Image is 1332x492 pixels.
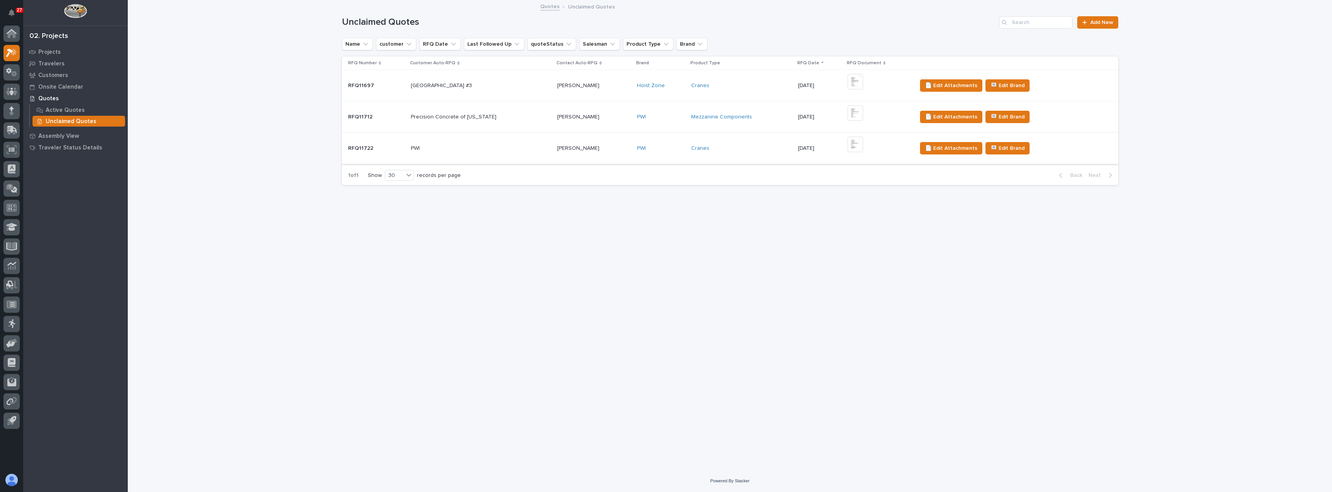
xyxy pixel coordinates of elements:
button: RFQ Date [419,38,461,50]
a: PWI [637,145,646,152]
p: Show [368,172,382,179]
span: Back [1066,172,1082,179]
span: Add New [1090,20,1113,25]
button: 🪧 Edit Brand [985,111,1030,123]
p: RFQ Document [847,59,881,67]
button: Name [342,38,373,50]
tr: RFQ11697RFQ11697 [GEOGRAPHIC_DATA] #3[GEOGRAPHIC_DATA] #3 [PERSON_NAME][PERSON_NAME] Hoist Zone C... [342,70,1118,101]
button: 📄 Edit Attachments [920,111,982,123]
img: Workspace Logo [64,4,87,18]
div: 02. Projects [29,32,68,41]
a: Quotes [23,93,128,104]
p: Travelers [38,60,65,67]
span: 📄 Edit Attachments [925,81,977,90]
p: RFQ11697 [348,81,376,89]
p: Quotes [38,95,59,102]
button: Back [1053,172,1085,179]
a: Cranes [691,145,709,152]
span: Next [1088,172,1105,179]
button: 🪧 Edit Brand [985,79,1030,92]
p: [PERSON_NAME] [557,144,601,152]
button: Brand [676,38,707,50]
a: Quotes [540,2,560,10]
tr: RFQ11712RFQ11712 Precision Concrete of [US_STATE]Precision Concrete of [US_STATE] [PERSON_NAME][P... [342,101,1118,133]
a: Unclaimed Quotes [30,116,128,127]
p: Assembly View [38,133,79,140]
p: RFQ Number [348,59,377,67]
input: Search [999,16,1073,29]
p: [PERSON_NAME] [557,112,601,120]
p: Active Quotes [46,107,85,114]
p: Contact Auto-RFQ [556,59,597,67]
p: Unclaimed Quotes [568,2,615,10]
p: RFQ11712 [348,112,374,120]
span: 🪧 Edit Brand [990,144,1025,153]
a: Customers [23,69,128,81]
a: Projects [23,46,128,58]
p: Brand [636,59,649,67]
button: 📄 Edit Attachments [920,142,982,154]
p: records per page [417,172,461,179]
a: Mezzanine Components [691,114,752,120]
p: RFQ Date [797,59,819,67]
button: 🪧 Edit Brand [985,142,1030,154]
a: Add New [1077,16,1118,29]
a: Active Quotes [30,105,128,115]
a: Travelers [23,58,128,69]
p: Precision Concrete of [US_STATE] [411,112,498,120]
div: Notifications27 [10,9,20,22]
span: 🪧 Edit Brand [990,81,1025,90]
a: Traveler Status Details [23,142,128,153]
a: Powered By Stacker [710,478,749,483]
button: customer [376,38,416,50]
p: Unclaimed Quotes [46,118,96,125]
button: Notifications [3,5,20,21]
a: Onsite Calendar [23,81,128,93]
p: 1 of 1 [342,166,365,185]
a: Cranes [691,82,709,89]
button: Next [1085,172,1118,179]
p: RFQ11722 [348,144,375,152]
p: [DATE] [798,114,841,120]
p: [DATE] [798,82,841,89]
p: [PERSON_NAME] [557,81,601,89]
span: 🪧 Edit Brand [990,112,1025,122]
p: Product Type [690,59,720,67]
button: Product Type [623,38,673,50]
button: 📄 Edit Attachments [920,79,982,92]
p: Traveler Status Details [38,144,102,151]
p: Customer Auto-RFQ [410,59,455,67]
a: PWI [637,114,646,120]
div: 30 [385,171,404,180]
p: [GEOGRAPHIC_DATA] #3 [411,81,474,89]
tr: RFQ11722RFQ11722 PWIPWI [PERSON_NAME][PERSON_NAME] PWI Cranes [DATE]📄 Edit Attachments🪧 Edit Brand [342,133,1118,164]
a: Assembly View [23,130,128,142]
a: Hoist Zone [637,82,665,89]
p: Projects [38,49,61,56]
span: 📄 Edit Attachments [925,144,977,153]
button: Last Followed Up [464,38,524,50]
button: Salesman [579,38,620,50]
button: users-avatar [3,472,20,488]
span: 📄 Edit Attachments [925,112,977,122]
p: Onsite Calendar [38,84,83,91]
p: Customers [38,72,68,79]
p: PWI [411,144,421,152]
p: [DATE] [798,145,841,152]
p: 27 [17,7,22,13]
h1: Unclaimed Quotes [342,17,996,28]
button: quoteStatus [527,38,576,50]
